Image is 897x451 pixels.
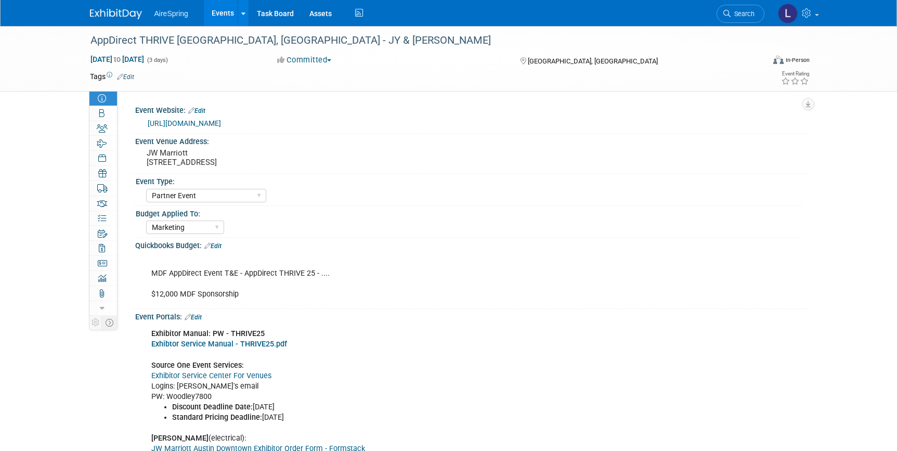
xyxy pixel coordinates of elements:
[117,73,134,81] a: Edit
[703,54,810,70] div: Event Format
[151,371,271,380] a: Exhibitor Service Center For Venues
[135,102,808,116] div: Event Website:
[101,316,117,329] td: Toggle Event Tabs
[90,71,134,82] td: Tags
[274,55,335,66] button: Committed
[717,5,764,23] a: Search
[528,57,658,65] span: [GEOGRAPHIC_DATA], [GEOGRAPHIC_DATA]
[136,206,803,219] div: Budget Applied To:
[172,403,253,411] b: Discount Deadline Date:
[148,119,221,127] a: [URL][DOMAIN_NAME]
[136,174,803,187] div: Event Type:
[151,329,265,338] b: Exhibitor Manual: PW - THRIVE25
[87,31,749,50] div: AppDirect THRIVE [GEOGRAPHIC_DATA], [GEOGRAPHIC_DATA] - JY & [PERSON_NAME]
[151,340,287,349] a: Exhibtor Service Manual - THRIVE25.pdf
[172,413,262,422] b: Standard Pricing Deadline:
[731,10,755,18] span: Search
[135,134,808,147] div: Event Venue Address:
[204,242,222,250] a: Edit
[185,314,202,321] a: Edit
[89,316,102,329] td: Personalize Event Tab Strip
[135,309,808,323] div: Event Portals:
[144,253,680,305] div: MDF AppDirect Event T&E - AppDirect THRIVE 25 - .... $12,000 MDF Sponsorship
[773,56,784,64] img: Format-Inperson.png
[90,9,142,19] img: ExhibitDay
[135,238,808,251] div: Quickbooks Budget:
[781,71,809,76] div: Event Rating
[147,148,404,167] pre: JW Marriott [STREET_ADDRESS]
[172,402,673,413] li: [DATE]
[112,55,122,63] span: to
[151,434,209,443] b: [PERSON_NAME]
[188,107,205,114] a: Edit
[785,56,810,64] div: In-Person
[90,55,145,64] span: [DATE] [DATE]
[778,4,798,23] img: Lisa Chow
[151,361,244,370] b: Source One Event Services:
[154,9,188,18] span: AireSpring
[146,57,168,63] span: (3 days)
[172,413,673,423] li: [DATE]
